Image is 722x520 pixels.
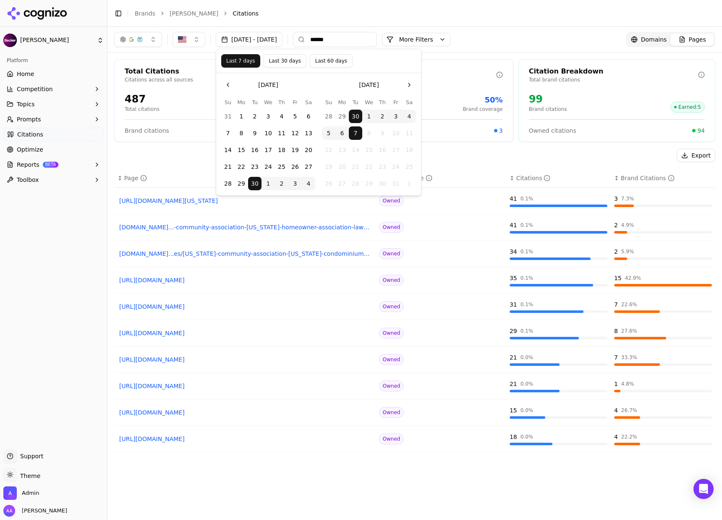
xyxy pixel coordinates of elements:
[3,82,104,96] button: Competition
[463,94,502,106] div: 50%
[3,54,104,67] div: Platform
[379,248,404,259] span: Owned
[17,100,35,108] span: Topics
[614,380,618,388] div: 1
[118,174,372,182] div: ↕Page
[275,110,288,123] button: Thursday, September 4th, 2025
[621,407,637,414] div: 26.7 %
[17,85,53,93] span: Competition
[20,37,94,44] span: [PERSON_NAME]
[335,126,349,140] button: Monday, October 6th, 2025, selected
[114,294,715,320] tr: [URL][DOMAIN_NAME]Owned310.1%722.6%
[499,126,503,135] span: 3
[114,267,715,294] tr: [URL][DOMAIN_NAME]Owned350.1%1542.9%
[170,9,218,18] a: [PERSON_NAME]
[119,435,371,443] a: [URL][DOMAIN_NAME]
[403,110,416,123] button: Saturday, October 4th, 2025, selected
[510,327,517,335] div: 29
[119,302,371,311] a: [URL][DOMAIN_NAME]
[322,126,335,140] button: Sunday, October 5th, 2025, selected
[506,169,611,188] th: totalCitationCount
[379,195,404,206] span: Owned
[221,54,260,68] button: Last 7 days
[221,177,235,190] button: Sunday, September 28th, 2025
[376,98,389,106] th: Thursday
[119,223,371,231] a: [DOMAIN_NAME]...-community-association-[US_STATE]-homeowner-association-lawyers
[3,97,104,111] button: Topics
[221,143,235,157] button: Sunday, September 14th, 2025
[670,102,705,113] span: Earned : 5
[529,106,567,113] p: Brand citations
[621,381,634,387] div: 4.8 %
[379,174,503,182] div: ↕Citation Type
[302,143,315,157] button: Saturday, September 20th, 2025
[621,195,634,202] div: 7.3 %
[125,66,294,76] div: Total Citations
[235,177,248,190] button: Monday, September 29th, 2025
[125,92,160,106] div: 487
[221,160,235,173] button: Sunday, September 21st, 2025
[288,110,302,123] button: Friday, September 5th, 2025
[529,66,698,76] div: Citation Breakdown
[248,98,262,106] th: Tuesday
[621,328,637,334] div: 27.6 %
[379,222,404,233] span: Owned
[389,110,403,123] button: Friday, October 3rd, 2025, selected
[510,433,517,441] div: 18
[379,328,404,339] span: Owned
[614,247,618,256] div: 2
[335,98,349,106] th: Monday
[3,113,104,126] button: Prompts
[302,160,315,173] button: Saturday, September 27th, 2025
[349,110,362,123] button: Tuesday, September 30th, 2025, selected
[510,221,517,229] div: 41
[135,10,155,17] a: Brands
[521,248,534,255] div: 0.1 %
[335,110,349,123] button: Monday, September 29th, 2025
[302,98,315,106] th: Saturday
[521,354,534,361] div: 0.0 %
[362,110,376,123] button: Wednesday, October 1st, 2025, selected
[614,194,618,203] div: 3
[3,158,104,171] button: ReportsBETA
[403,78,416,92] button: Go to the Next Month
[621,354,637,361] div: 33.3 %
[114,320,715,347] tr: [URL][DOMAIN_NAME]Owned290.1%827.6%
[510,174,607,182] div: ↕Citations
[17,176,39,184] span: Toolbox
[510,353,517,362] div: 21
[302,126,315,140] button: Saturday, September 13th, 2025
[114,347,715,373] tr: [URL][DOMAIN_NAME]Owned210.0%733.3%
[614,327,618,335] div: 8
[262,126,275,140] button: Wednesday, September 10th, 2025
[376,110,389,123] button: Thursday, October 2nd, 2025, selected
[288,160,302,173] button: Friday, September 26th, 2025
[262,98,275,106] th: Wednesday
[275,126,288,140] button: Thursday, September 11th, 2025
[22,489,39,497] span: Admin
[248,110,262,123] button: Tuesday, September 2nd, 2025
[614,406,618,415] div: 4
[233,9,259,18] span: Citations
[521,195,534,202] div: 0.1 %
[248,143,262,157] button: Tuesday, September 16th, 2025
[119,408,371,417] a: [URL][DOMAIN_NAME]
[379,301,404,312] span: Owned
[114,426,715,452] tr: [URL][DOMAIN_NAME]Owned180.0%422.2%
[379,433,404,444] span: Owned
[262,110,275,123] button: Wednesday, September 3rd, 2025
[625,275,641,281] div: 42.9 %
[614,300,618,309] div: 7
[3,34,17,47] img: Becker
[114,214,715,241] tr: [DOMAIN_NAME]...-community-association-[US_STATE]-homeowner-association-lawyersOwned410.1%24.9%
[3,143,104,156] a: Optimize
[349,126,362,140] button: Today, Tuesday, October 7th, 2025, selected
[362,98,376,106] th: Wednesday
[310,54,353,68] button: Last 60 days
[17,130,43,139] span: Citations
[119,249,371,258] a: [DOMAIN_NAME]...es/[US_STATE]-community-association-[US_STATE]-condominium-lawyers
[235,98,248,106] th: Monday
[275,98,288,106] th: Thursday
[614,353,618,362] div: 7
[235,110,248,123] button: Monday, September 1st, 2025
